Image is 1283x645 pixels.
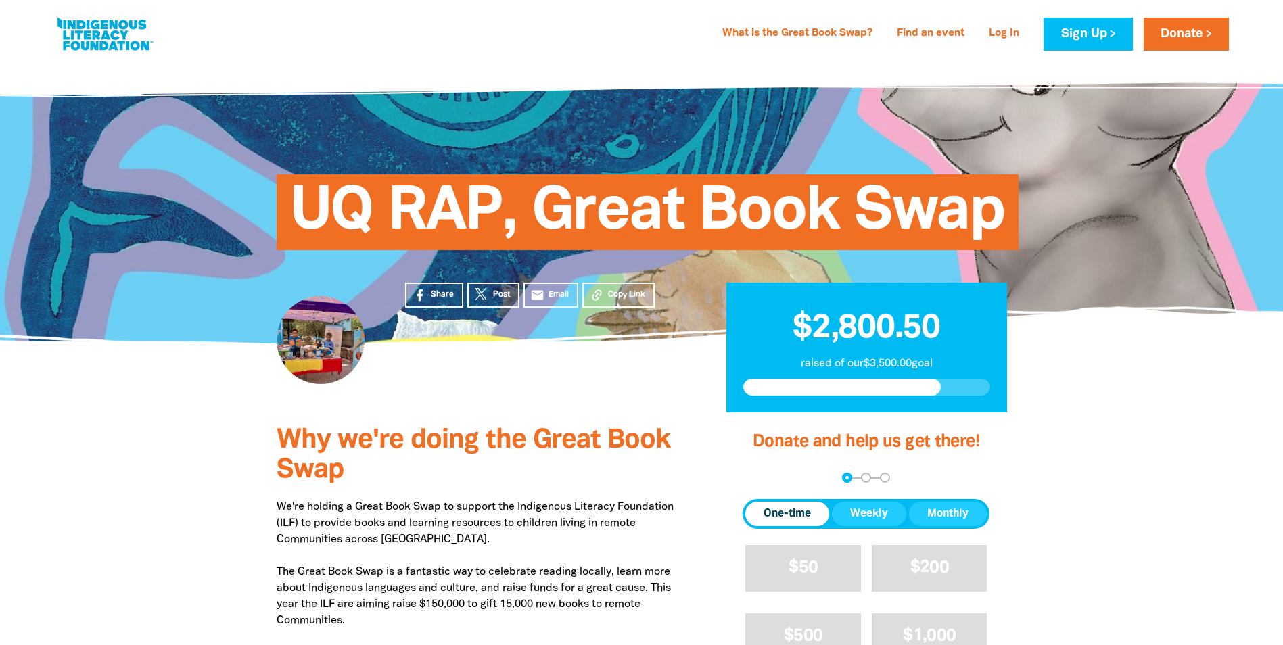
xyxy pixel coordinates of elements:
a: emailEmail [523,283,579,308]
span: $500 [784,628,822,644]
span: Email [549,289,569,301]
button: Navigate to step 2 of 3 to enter your details [861,473,871,483]
span: UQ RAP, Great Book Swap [290,185,1005,250]
span: Donate and help us get there! [753,434,980,450]
a: Post [467,283,519,308]
button: Copy Link [582,283,655,308]
span: $50 [789,560,818,575]
span: Monthly [927,506,969,522]
span: Copy Link [608,289,645,301]
i: email [530,288,544,302]
span: $200 [910,560,949,575]
button: Monthly [909,502,987,526]
a: Log In [981,23,1027,45]
span: Post [493,289,510,301]
span: Share [431,289,454,301]
a: What is the Great Book Swap? [714,23,881,45]
button: One-time [745,502,829,526]
span: $2,800.50 [793,313,940,344]
button: Navigate to step 1 of 3 to enter your donation amount [842,473,852,483]
button: $200 [872,545,987,592]
a: Sign Up [1044,18,1132,51]
p: raised of our $3,500.00 goal [743,356,990,372]
span: Weekly [850,506,888,522]
span: Why we're doing the Great Book Swap [277,428,670,483]
span: $1,000 [903,628,956,644]
a: Donate [1144,18,1229,51]
a: Find an event [889,23,973,45]
div: Donation frequency [743,499,989,529]
button: $50 [745,545,861,592]
span: One-time [764,506,811,522]
button: Weekly [832,502,906,526]
button: Navigate to step 3 of 3 to enter your payment details [880,473,890,483]
a: Share [405,283,463,308]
